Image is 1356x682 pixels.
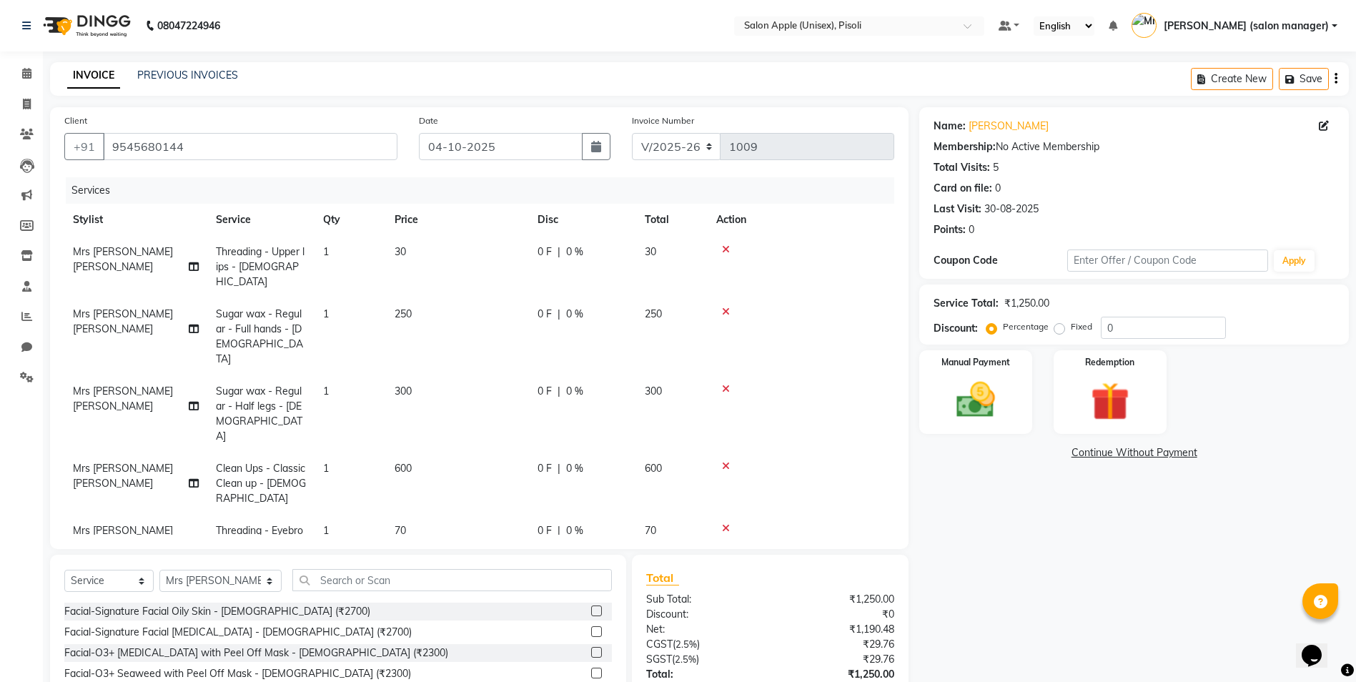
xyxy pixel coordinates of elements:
[64,204,207,236] th: Stylist
[103,133,397,160] input: Search by Name/Mobile/Email/Code
[157,6,220,46] b: 08047224946
[538,384,552,399] span: 0 F
[538,523,552,538] span: 0 F
[395,385,412,397] span: 300
[944,377,1007,422] img: _cash.svg
[216,245,305,288] span: Threading - Upper lips - [DEMOGRAPHIC_DATA]
[395,245,406,258] span: 30
[984,202,1039,217] div: 30-08-2025
[67,63,120,89] a: INVOICE
[73,385,173,412] span: Mrs [PERSON_NAME] [PERSON_NAME]
[529,204,636,236] th: Disc
[323,307,329,320] span: 1
[632,114,694,127] label: Invoice Number
[216,462,306,505] span: Clean Ups - Classic Clean up - [DEMOGRAPHIC_DATA]
[1279,68,1329,90] button: Save
[323,385,329,397] span: 1
[36,6,134,46] img: logo
[566,384,583,399] span: 0 %
[395,462,412,475] span: 600
[645,385,662,397] span: 300
[558,523,560,538] span: |
[941,356,1010,369] label: Manual Payment
[635,622,771,637] div: Net:
[538,244,552,260] span: 0 F
[771,637,906,652] div: ₹29.76
[216,307,303,365] span: Sugar wax - Regular - Full hands - [DEMOGRAPHIC_DATA]
[771,622,906,637] div: ₹1,190.48
[771,667,906,682] div: ₹1,250.00
[558,384,560,399] span: |
[969,119,1049,134] a: [PERSON_NAME]
[708,204,894,236] th: Action
[73,245,173,273] span: Mrs [PERSON_NAME] [PERSON_NAME]
[645,245,656,258] span: 30
[635,667,771,682] div: Total:
[995,181,1001,196] div: 0
[993,160,999,175] div: 5
[216,385,302,443] span: Sugar wax - Regular - Half legs - [DEMOGRAPHIC_DATA]
[1274,250,1315,272] button: Apply
[646,653,672,666] span: SGST
[646,570,679,585] span: Total
[969,222,974,237] div: 0
[934,139,996,154] div: Membership:
[934,222,966,237] div: Points:
[635,592,771,607] div: Sub Total:
[315,204,386,236] th: Qty
[73,307,173,335] span: Mrs [PERSON_NAME] [PERSON_NAME]
[207,204,315,236] th: Service
[1132,13,1157,38] img: Mrs. Poonam Bansal (salon manager)
[934,181,992,196] div: Card on file:
[566,307,583,322] span: 0 %
[558,307,560,322] span: |
[1164,19,1329,34] span: [PERSON_NAME] (salon manager)
[538,461,552,476] span: 0 F
[645,307,662,320] span: 250
[1067,249,1267,272] input: Enter Offer / Coupon Code
[566,244,583,260] span: 0 %
[1003,320,1049,333] label: Percentage
[395,524,406,537] span: 70
[635,607,771,622] div: Discount:
[1079,377,1142,425] img: _gift.svg
[636,204,708,236] th: Total
[566,461,583,476] span: 0 %
[934,202,981,217] div: Last Visit:
[934,119,966,134] div: Name:
[137,69,238,81] a: PREVIOUS INVOICES
[216,524,303,567] span: Threading - Eyebrows - [DEMOGRAPHIC_DATA]
[771,607,906,622] div: ₹0
[934,160,990,175] div: Total Visits:
[771,652,906,667] div: ₹29.76
[922,445,1346,460] a: Continue Without Payment
[64,604,370,619] div: Facial-Signature Facial Oily Skin - [DEMOGRAPHIC_DATA] (₹2700)
[64,114,87,127] label: Client
[1296,625,1342,668] iframe: chat widget
[645,462,662,475] span: 600
[934,296,999,311] div: Service Total:
[1191,68,1273,90] button: Create New
[635,637,771,652] div: ( )
[386,204,529,236] th: Price
[558,244,560,260] span: |
[558,461,560,476] span: |
[1071,320,1092,333] label: Fixed
[323,462,329,475] span: 1
[323,524,329,537] span: 1
[73,524,173,552] span: Mrs [PERSON_NAME] [PERSON_NAME]
[323,245,329,258] span: 1
[1004,296,1049,311] div: ₹1,250.00
[64,625,412,640] div: Facial-Signature Facial [MEDICAL_DATA] - [DEMOGRAPHIC_DATA] (₹2700)
[934,253,1067,268] div: Coupon Code
[64,646,448,661] div: Facial-O3+ [MEDICAL_DATA] with Peel Off Mask - [DEMOGRAPHIC_DATA] (₹2300)
[635,652,771,667] div: ( )
[566,523,583,538] span: 0 %
[64,133,104,160] button: +91
[645,524,656,537] span: 70
[646,638,673,651] span: CGST
[73,462,173,490] span: Mrs [PERSON_NAME] [PERSON_NAME]
[934,321,978,336] div: Discount:
[1085,356,1134,369] label: Redemption
[771,592,906,607] div: ₹1,250.00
